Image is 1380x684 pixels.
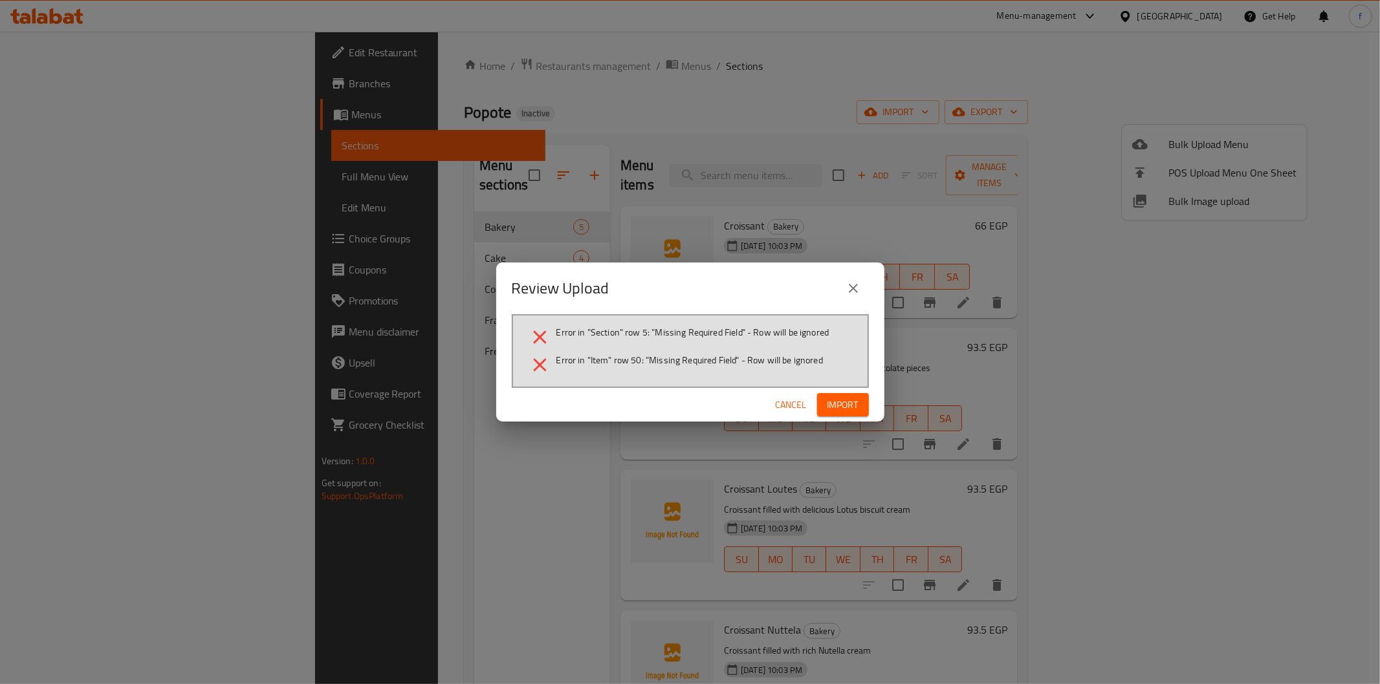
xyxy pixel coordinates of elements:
[512,278,609,299] h2: Review Upload
[556,326,829,339] span: Error in "Section" row 5: "Missing Required Field" - Row will be ignored
[556,354,824,367] span: Error in "Item" row 50: "Missing Required Field" - Row will be ignored
[827,397,859,413] span: Import
[776,397,807,413] span: Cancel
[838,273,869,304] button: close
[817,393,869,417] button: Import
[771,393,812,417] button: Cancel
